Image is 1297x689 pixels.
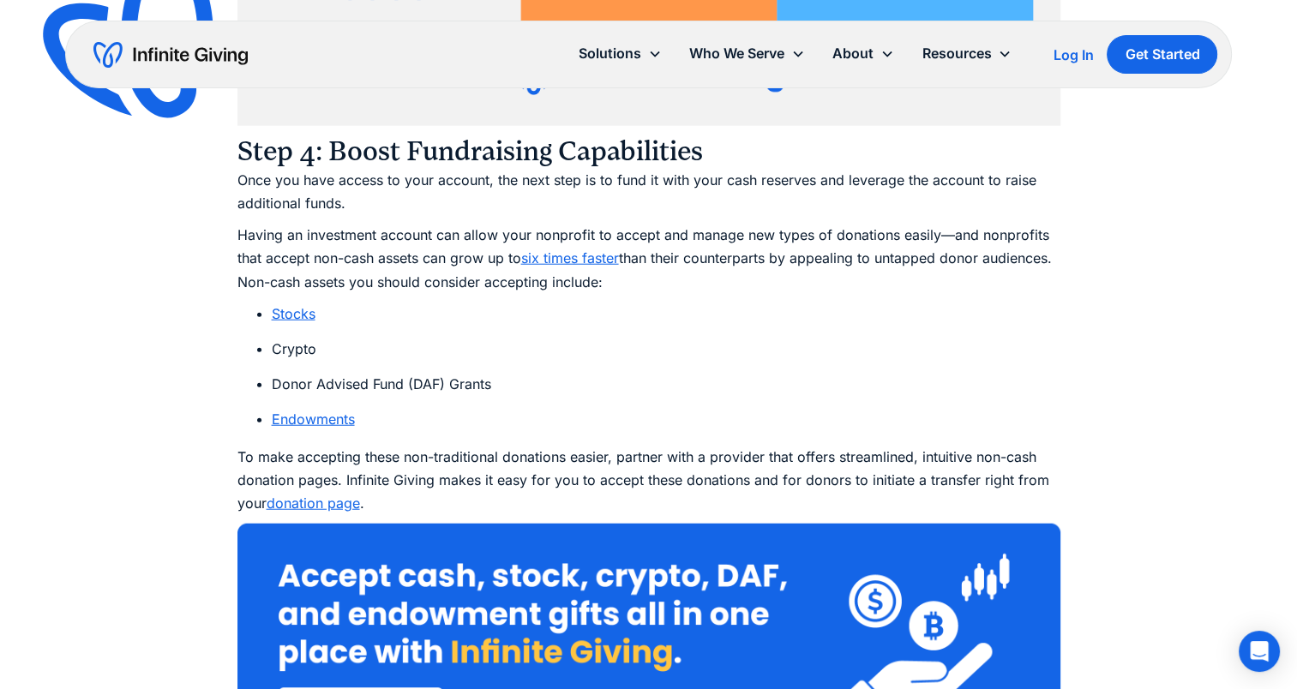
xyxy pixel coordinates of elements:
[237,135,1060,169] h3: Step 4: Boost Fundraising Capabilities
[272,373,1060,396] li: Donor Advised Fund (DAF) Grants
[689,42,784,65] div: Who We Serve
[922,42,991,65] div: Resources
[1053,45,1093,65] a: Log In
[676,35,819,72] div: Who We Serve
[1239,631,1280,672] div: Open Intercom Messenger
[832,42,874,65] div: About
[565,35,676,72] div: Solutions
[819,35,908,72] div: About
[267,494,360,512] a: donation page
[93,41,248,69] a: home
[579,42,641,65] div: Solutions
[237,169,1060,215] p: Once you have access to your account, the next step is to fund it with your cash reserves and lev...
[272,410,355,428] a: Endowments
[908,35,1025,72] div: Resources
[237,446,1060,516] p: To make accepting these non-traditional donations easier, partner with a provider that offers str...
[272,338,1060,361] li: Crypto
[237,224,1060,294] p: Having an investment account can allow your nonprofit to accept and manage new types of donations...
[1053,48,1093,62] div: Log In
[1107,35,1217,74] a: Get Started
[272,305,315,322] a: Stocks
[521,249,619,267] a: six times faster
